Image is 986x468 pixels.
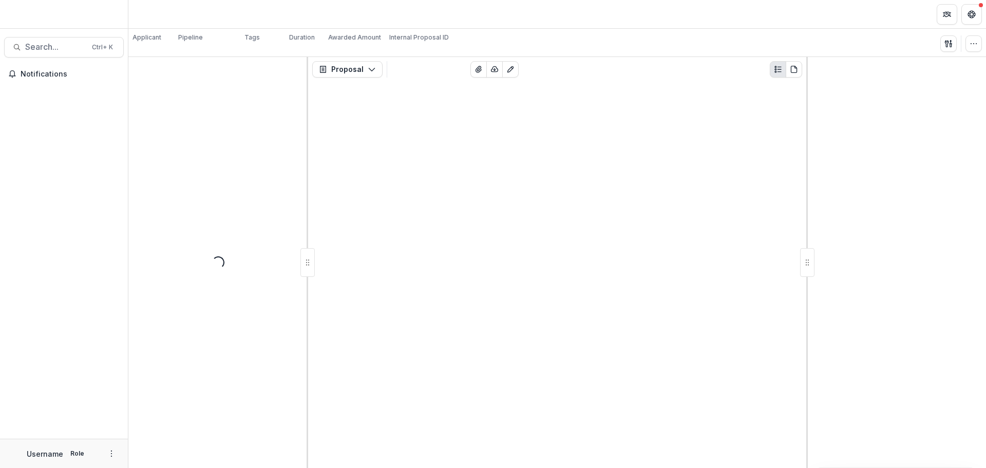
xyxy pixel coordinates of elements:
[4,37,124,58] button: Search...
[4,66,124,82] button: Notifications
[21,70,120,79] span: Notifications
[27,448,63,459] p: Username
[244,33,260,42] p: Tags
[786,61,802,78] button: PDF view
[132,33,161,42] p: Applicant
[105,447,118,460] button: More
[502,61,519,78] button: Edit as form
[178,33,203,42] p: Pipeline
[312,61,383,78] button: Proposal
[90,42,115,53] div: Ctrl + K
[961,4,982,25] button: Get Help
[25,42,86,52] span: Search...
[470,61,487,78] button: View Attached Files
[937,4,957,25] button: Partners
[389,33,449,42] p: Internal Proposal ID
[289,33,315,42] p: Duration
[328,33,381,42] p: Awarded Amount
[67,449,87,458] p: Role
[770,61,786,78] button: Plaintext view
